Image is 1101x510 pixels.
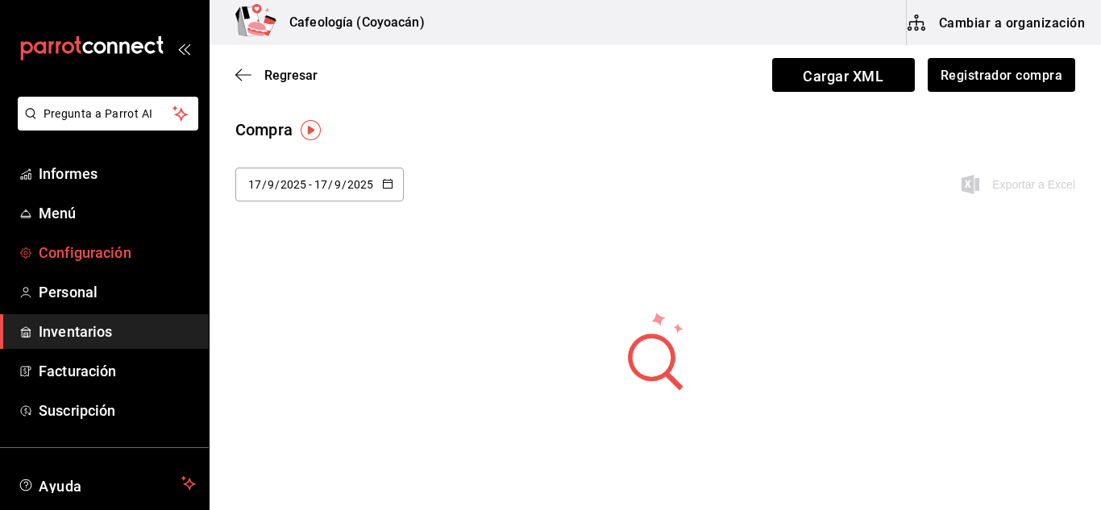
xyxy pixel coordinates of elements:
font: Menú [39,205,77,222]
font: Cafeología (Coyoacán) [289,15,425,30]
font: Regresar [264,68,318,83]
button: Registrador compra [928,58,1075,92]
font: Configuración [39,244,131,261]
button: Regresar [235,68,318,83]
font: / [275,178,280,191]
input: Año [280,178,307,191]
font: Registrador compra [941,67,1062,82]
input: Mes [334,178,342,191]
button: Pregunta a Parrot AI [18,97,198,131]
font: - [309,178,312,191]
font: / [342,178,347,191]
font: Compra [235,120,293,139]
span: Cargar XML [772,58,915,92]
input: Año [347,178,374,191]
font: Ayuda [39,478,82,495]
font: Personal [39,284,98,301]
font: Inventarios [39,323,112,340]
font: Cambiar a organización [939,15,1085,30]
input: Mes [267,178,275,191]
font: Informes [39,165,98,182]
font: Cargar XML [803,67,883,84]
font: Suscripción [39,402,115,419]
button: abrir_cajón_menú [177,42,190,55]
input: Día [247,178,262,191]
img: Marcador de información sobre herramientas [301,120,321,140]
font: Pregunta a Parrot AI [44,107,153,120]
font: / [262,178,267,191]
font: Facturación [39,363,116,379]
font: / [328,178,333,191]
input: Día [314,178,328,191]
a: Pregunta a Parrot AI [11,117,198,134]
